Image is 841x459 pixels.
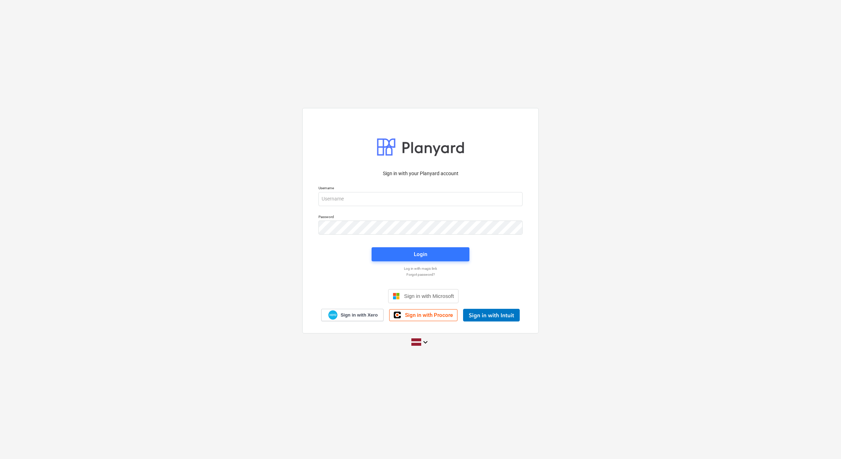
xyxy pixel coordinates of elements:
a: Sign in with Procore [389,309,457,321]
p: Password [318,215,523,221]
a: Log in with magic link [315,266,526,271]
input: Username [318,192,523,206]
a: Sign in with Xero [321,309,384,321]
img: Xero logo [328,310,337,320]
a: Forgot password? [315,272,526,277]
span: Sign in with Xero [341,312,378,318]
button: Login [372,247,469,261]
i: keyboard_arrow_down [421,338,430,346]
div: Login [414,250,427,259]
p: Username [318,186,523,192]
p: Sign in with your Planyard account [318,170,523,177]
img: Microsoft logo [393,293,400,300]
span: Sign in with Microsoft [404,293,454,299]
span: Sign in with Procore [405,312,453,318]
